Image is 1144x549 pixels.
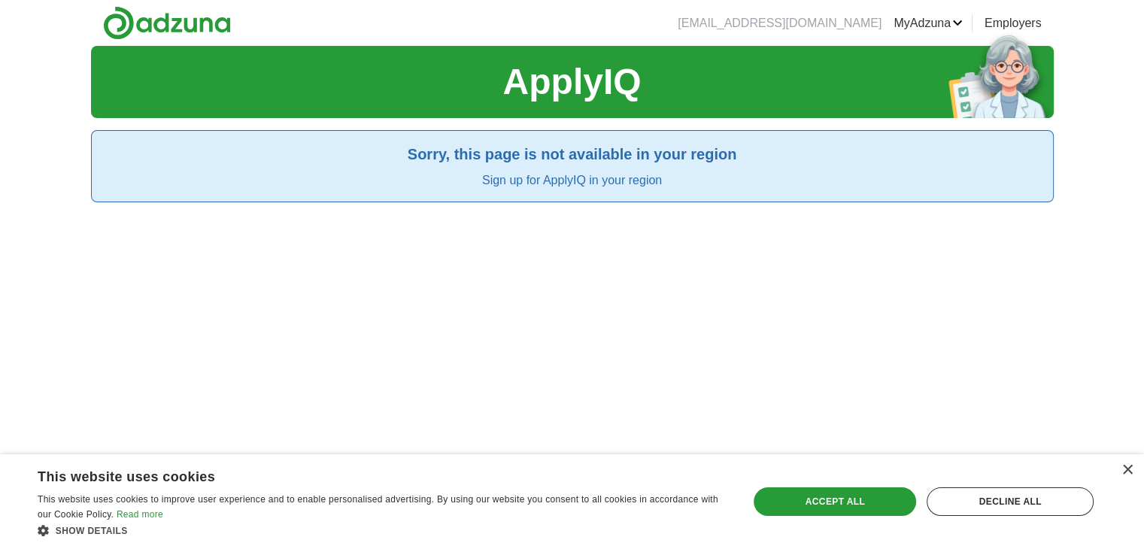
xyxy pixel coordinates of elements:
a: Read more, opens a new window [117,509,163,520]
div: Decline all [927,487,1094,516]
div: Show details [38,523,727,538]
a: Employers [985,14,1042,32]
img: Adzuna logo [103,6,231,40]
div: This website uses cookies [38,463,690,486]
h2: Sorry, this page is not available in your region [104,143,1041,165]
li: [EMAIL_ADDRESS][DOMAIN_NAME] [678,14,882,32]
span: This website uses cookies to improve user experience and to enable personalised advertising. By u... [38,494,718,520]
a: Sign up for ApplyIQ in your region [482,174,662,187]
div: Close [1121,465,1133,476]
div: Accept all [754,487,916,516]
span: Show details [56,526,128,536]
h1: ApplyIQ [502,55,641,109]
a: MyAdzuna [894,14,963,32]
